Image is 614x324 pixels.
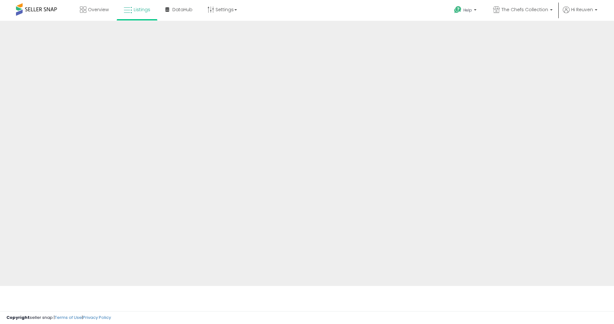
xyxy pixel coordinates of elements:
[501,6,548,13] span: The Chefs Collection
[463,7,472,13] span: Help
[88,6,109,13] span: Overview
[134,6,150,13] span: Listings
[449,1,483,21] a: Help
[563,6,597,21] a: Hi Reuven
[571,6,593,13] span: Hi Reuven
[454,6,462,14] i: Get Help
[172,6,193,13] span: DataHub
